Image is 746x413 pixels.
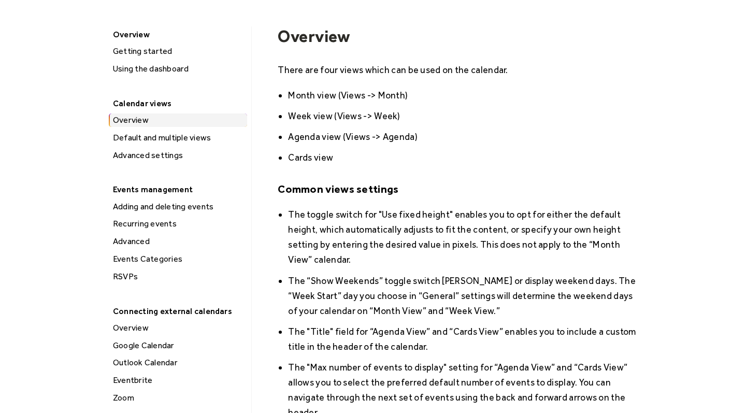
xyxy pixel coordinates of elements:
[288,88,638,103] li: Month view (Views -> Month)
[288,108,638,123] li: Week view (Views -> Week)
[110,339,247,352] div: Google Calendar
[110,131,247,145] div: Default and multiple views
[110,217,247,231] div: Recurring events
[108,26,246,42] div: Overview
[278,26,638,46] h1: Overview
[108,95,246,111] div: Calendar views
[109,217,247,231] a: Recurring events
[109,235,247,248] a: Advanced
[288,207,638,267] li: The toggle switch for "Use fixed height" enables you to opt for either the default height, which ...
[110,62,247,76] div: Using the dashboard
[109,149,247,162] a: Advanced settings
[109,200,247,213] a: Adding and deleting events
[288,273,638,318] li: The “Show Weekends” toggle switch [PERSON_NAME] or display weekend days. The “Week Start” day you...
[109,374,247,387] a: Eventbrite
[110,252,247,266] div: Events Categories
[109,339,247,352] a: Google Calendar
[109,62,247,76] a: Using the dashboard
[110,391,247,405] div: Zoom
[288,129,638,144] li: Agenda view (Views -> Agenda)
[109,131,247,145] a: Default and multiple views
[109,321,247,335] a: Overview
[278,62,638,77] p: There are four views which can be used on the calendar.
[110,45,247,58] div: Getting started
[110,149,247,162] div: Advanced settings
[110,235,247,248] div: Advanced
[109,252,247,266] a: Events Categories
[288,324,638,354] li: The "Title" field for “Agenda View” and “Cards View” enables you to include a custom title in the...
[110,200,247,213] div: Adding and deleting events
[109,356,247,369] a: Outlook Calendar
[110,321,247,335] div: Overview
[109,45,247,58] a: Getting started
[109,270,247,283] a: RSVPs
[109,113,247,127] a: Overview
[108,181,246,197] div: Events management
[110,374,247,387] div: Eventbrite
[110,113,247,127] div: Overview
[110,356,247,369] div: Outlook Calendar
[110,270,247,283] div: RSVPs
[278,181,638,196] h5: Common views settings
[108,303,246,319] div: Connecting external calendars
[109,391,247,405] a: Zoom
[288,150,638,165] li: Cards view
